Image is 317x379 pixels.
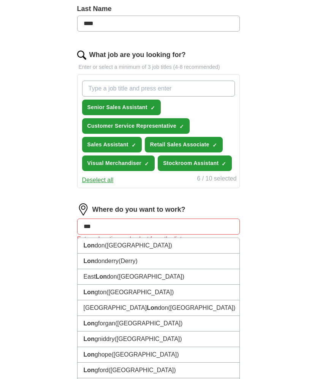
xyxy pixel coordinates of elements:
[84,351,95,358] strong: Lon
[163,159,219,167] span: Stockroom Assistant
[168,304,235,311] span: ([GEOGRAPHIC_DATA])
[114,336,182,342] span: ([GEOGRAPHIC_DATA])
[96,273,107,280] strong: Lon
[119,258,138,264] span: (Derry)
[84,258,95,264] strong: Lon
[145,137,223,152] button: Retail Sales Associate✓
[77,51,86,60] img: search.png
[179,124,184,130] span: ✓
[82,81,235,97] input: Type a job title and press enter
[87,141,128,149] span: Sales Assistant
[77,235,240,244] div: Enter a location and select from the list
[82,176,114,185] button: Deselect all
[77,63,240,71] p: Enter or select a minimum of 3 job titles (4-8 recommended)
[77,203,89,216] img: location.png
[84,242,95,249] strong: Lon
[222,161,226,167] span: ✓
[82,137,142,152] button: Sales Assistant✓
[89,50,186,60] label: What job are you looking for?
[132,142,136,148] span: ✓
[87,122,176,130] span: Customer Service Representative
[111,351,179,358] span: ([GEOGRAPHIC_DATA])
[78,316,240,331] li: gforgan
[78,269,240,285] li: East don
[82,100,161,115] button: Senior Sales Assistant✓
[144,161,149,167] span: ✓
[105,242,172,249] span: ([GEOGRAPHIC_DATA])
[84,320,95,327] strong: Lon
[78,285,240,300] li: gton
[197,174,236,185] div: 6 / 10 selected
[78,300,240,316] li: [GEOGRAPHIC_DATA] don
[78,363,240,378] li: gford
[108,367,176,373] span: ([GEOGRAPHIC_DATA])
[78,331,240,347] li: gniddry
[147,304,158,311] strong: Lon
[84,367,95,373] strong: Lon
[77,4,240,14] label: Last Name
[106,289,174,295] span: ([GEOGRAPHIC_DATA])
[87,159,142,167] span: Visual Merchandiser
[84,289,95,295] strong: Lon
[150,141,209,149] span: Retail Sales Associate
[115,320,182,327] span: ([GEOGRAPHIC_DATA])
[158,155,232,171] button: Stockroom Assistant✓
[117,273,184,280] span: ([GEOGRAPHIC_DATA])
[87,103,147,111] span: Senior Sales Assistant
[92,205,185,215] label: Where do you want to work?
[78,347,240,363] li: ghope
[212,142,217,148] span: ✓
[151,105,155,111] span: ✓
[78,238,240,254] li: don
[84,336,95,342] strong: Lon
[82,118,190,134] button: Customer Service Representative✓
[78,254,240,269] li: donderry
[82,155,155,171] button: Visual Merchandiser✓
